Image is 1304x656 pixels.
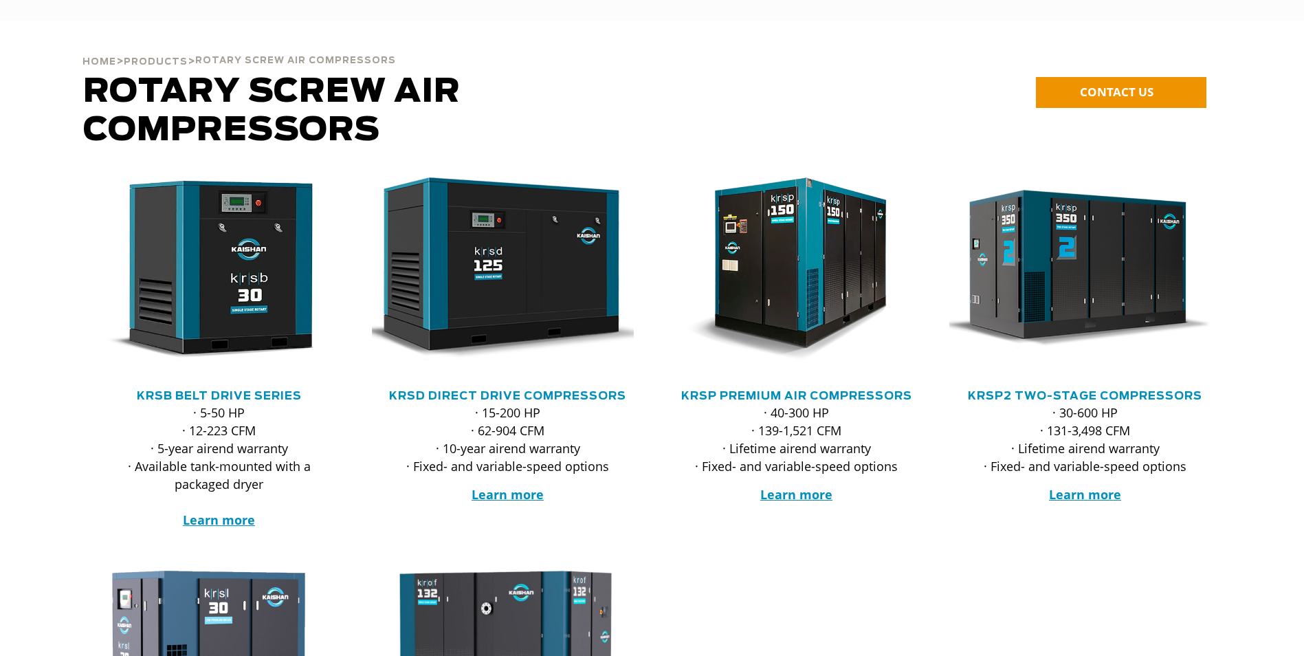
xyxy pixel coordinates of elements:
[83,76,461,147] span: Rotary Screw Air Compressors
[82,21,396,73] div: > >
[949,177,1222,361] div: krsp350
[82,55,116,67] a: Home
[83,404,355,529] p: · 5-50 HP · 12-223 CFM · 5-year airend warranty · Available tank-mounted with a packaged dryer
[968,391,1202,402] a: KRSP2 Two-Stage Compressors
[1080,84,1153,100] span: CONTACT US
[1036,77,1206,108] a: CONTACT US
[83,177,355,361] div: krsb30
[372,404,644,475] p: · 15-200 HP · 62-904 CFM · 10-year airend warranty · Fixed- and variable-speed options
[949,404,1222,475] p: · 30-600 HP · 131-3,498 CFM · Lifetime airend warranty · Fixed- and variable-speed options
[82,58,116,67] span: Home
[661,404,933,475] p: · 40-300 HP · 139-1,521 CFM · Lifetime airend warranty · Fixed- and variable-speed options
[1049,486,1121,503] a: Learn more
[372,177,644,361] div: krsd125
[195,56,396,65] span: Rotary Screw Air Compressors
[650,177,922,361] img: krsp150
[939,177,1211,361] img: krsp350
[760,486,832,503] a: Learn more
[362,177,634,361] img: krsd125
[681,391,912,402] a: KRSP Premium Air Compressors
[124,58,188,67] span: Products
[73,177,345,361] img: krsb30
[661,177,933,361] div: krsp150
[389,391,626,402] a: KRSD Direct Drive Compressors
[472,486,544,503] a: Learn more
[137,391,302,402] a: KRSB Belt Drive Series
[183,512,255,528] a: Learn more
[124,55,188,67] a: Products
